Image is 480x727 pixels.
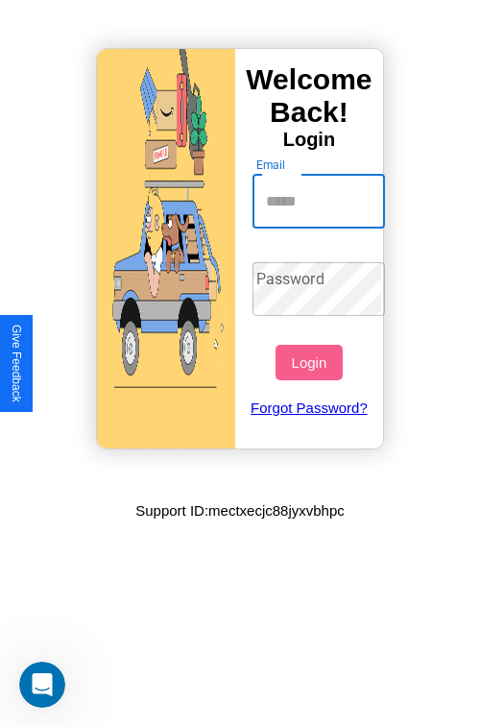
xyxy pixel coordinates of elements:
h3: Welcome Back! [235,63,383,129]
p: Support ID: mectxecjc88jyxvbhpc [135,497,345,523]
a: Forgot Password? [243,380,376,435]
iframe: Intercom live chat [19,662,65,708]
h4: Login [235,129,383,151]
img: gif [97,49,235,448]
label: Email [256,157,286,173]
button: Login [276,345,342,380]
div: Give Feedback [10,325,23,402]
